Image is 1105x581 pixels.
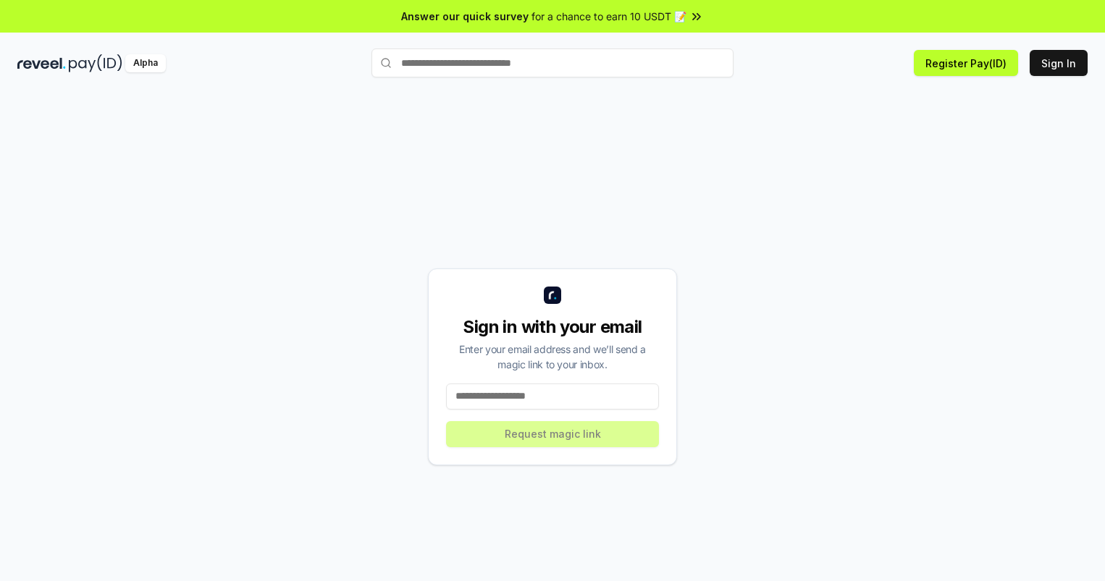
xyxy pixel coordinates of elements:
button: Sign In [1030,50,1088,76]
div: Sign in with your email [446,315,659,339]
img: pay_id [69,54,122,72]
div: Alpha [125,54,166,72]
span: for a chance to earn 10 USDT 📝 [532,9,686,24]
span: Answer our quick survey [401,9,529,24]
div: Enter your email address and we’ll send a magic link to your inbox. [446,342,659,372]
img: logo_small [544,287,561,304]
button: Register Pay(ID) [914,50,1018,76]
img: reveel_dark [17,54,66,72]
